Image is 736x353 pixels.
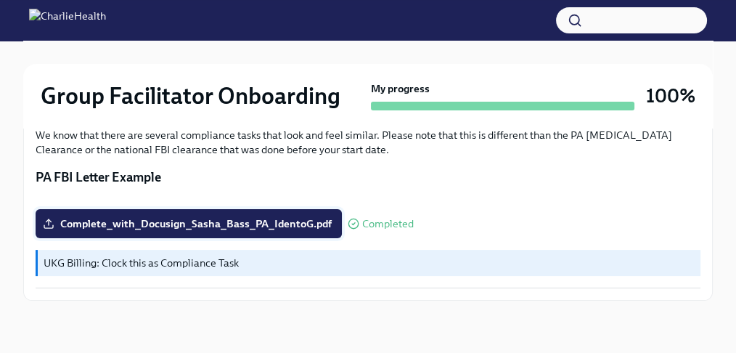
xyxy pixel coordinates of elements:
[29,9,106,32] img: CharlieHealth
[44,256,695,270] p: UKG Billing: Clock this as Compliance Task
[362,219,414,230] span: Completed
[41,81,340,110] h2: Group Facilitator Onboarding
[46,216,332,231] span: Complete_with_Docusign_Sasha_Bass_PA_IdentoG.pdf
[36,169,700,186] p: PA FBI Letter Example
[646,83,695,109] h3: 100%
[36,209,342,238] label: Complete_with_Docusign_Sasha_Bass_PA_IdentoG.pdf
[371,81,430,96] strong: My progress
[36,128,700,157] p: We know that there are several compliance tasks that look and feel similar. Please note that this...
